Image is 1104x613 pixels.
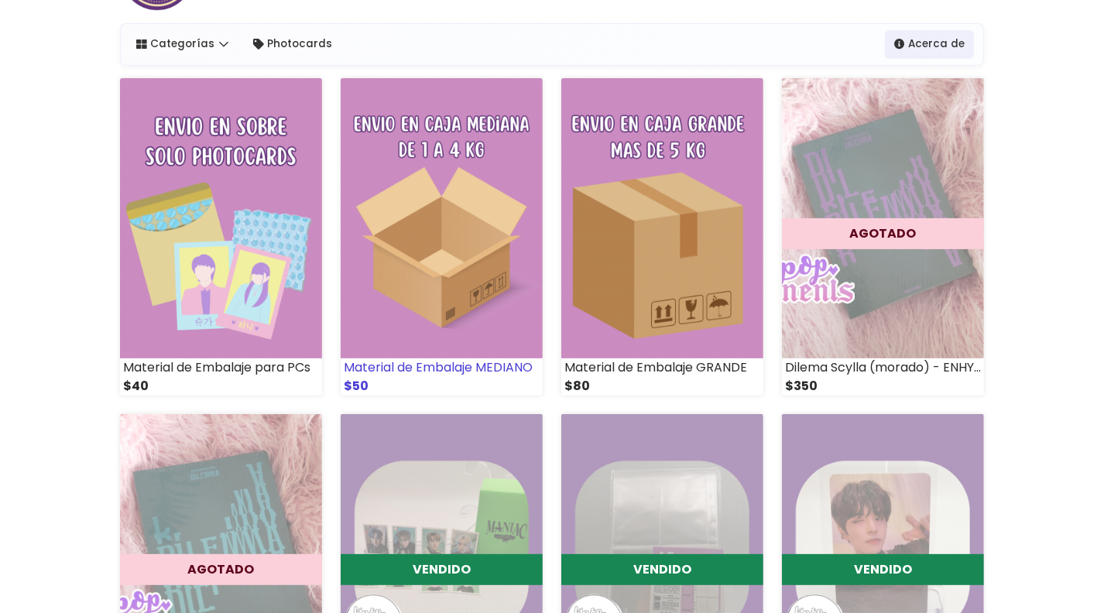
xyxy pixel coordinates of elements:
div: $50 [341,377,543,396]
a: Material de Embalaje MEDIANO $50 [341,78,543,396]
img: small_1672953143385.png [782,78,984,358]
img: small_1701278930762.png [341,78,543,358]
a: Material de Embalaje GRANDE $80 [561,78,763,396]
div: Material de Embalaje MEDIANO [341,358,543,377]
div: VENDIDO [341,554,543,585]
div: VENDIDO [561,554,763,585]
div: $350 [782,377,984,396]
a: Categorías [127,30,238,58]
div: Material de Embalaje GRANDE [561,358,763,377]
a: Photocards [244,30,341,58]
div: Dilema Scylla (morado) - ENHYPEN [782,358,984,377]
div: $40 [120,377,322,396]
div: AGOTADO [782,218,984,249]
div: AGOTADO [120,554,322,585]
div: VENDIDO [782,554,984,585]
a: Material de Embalaje para PCs $40 [120,78,322,396]
img: small_1701278887595.png [120,78,322,358]
div: $80 [561,377,763,396]
a: AGOTADO Dilema Scylla (morado) - ENHYPEN $350 [782,78,984,396]
a: Acerca de [885,30,974,58]
div: Material de Embalaje para PCs [120,358,322,377]
img: small_1701278962206.png [561,78,763,358]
